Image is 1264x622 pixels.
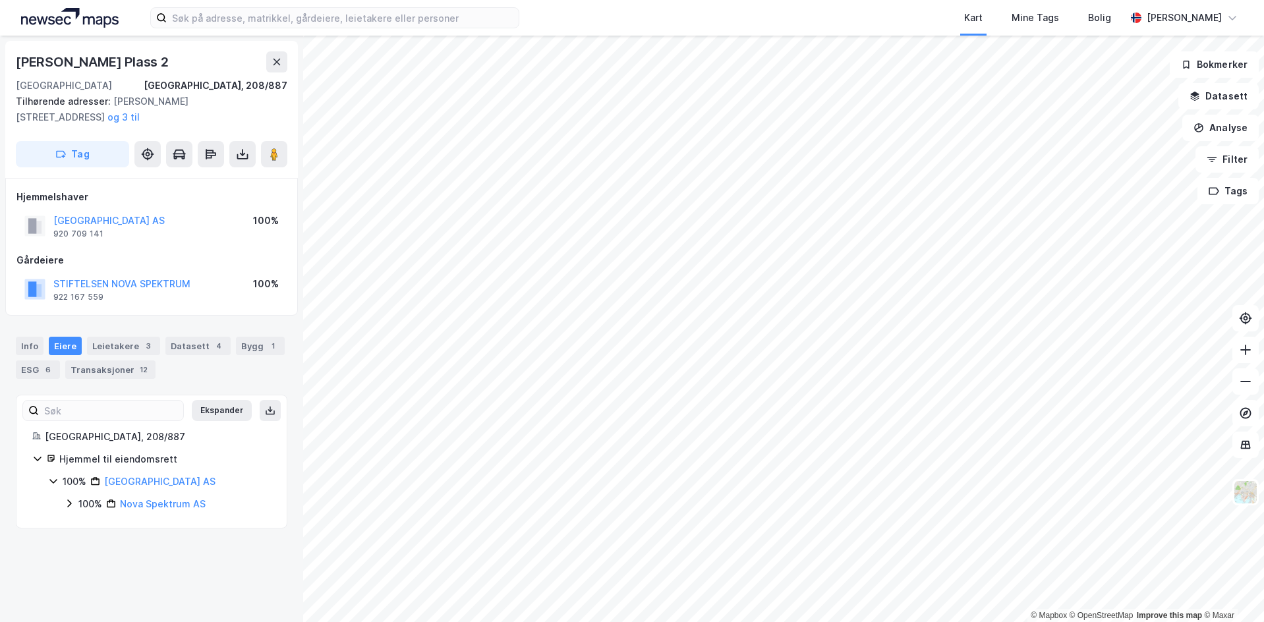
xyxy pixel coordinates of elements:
div: Kart [964,10,983,26]
div: [GEOGRAPHIC_DATA], 208/887 [144,78,287,94]
div: Hjemmel til eiendomsrett [59,451,271,467]
button: Analyse [1182,115,1259,141]
div: [PERSON_NAME] [STREET_ADDRESS] [16,94,277,125]
div: 100% [63,474,86,490]
div: Leietakere [87,337,160,355]
a: Improve this map [1137,611,1202,620]
button: Bokmerker [1170,51,1259,78]
div: [PERSON_NAME] [1147,10,1222,26]
a: OpenStreetMap [1070,611,1134,620]
div: Gårdeiere [16,252,287,268]
div: 6 [42,363,55,376]
div: 100% [253,213,279,229]
button: Tag [16,141,129,167]
div: [PERSON_NAME] Plass 2 [16,51,171,72]
div: Info [16,337,43,355]
a: [GEOGRAPHIC_DATA] AS [104,476,215,487]
button: Tags [1197,178,1259,204]
img: Z [1233,480,1258,505]
div: 3 [142,339,155,353]
div: Transaksjoner [65,360,156,379]
button: Filter [1195,146,1259,173]
div: Bolig [1088,10,1111,26]
span: Tilhørende adresser: [16,96,113,107]
div: Hjemmelshaver [16,189,287,205]
div: 100% [78,496,102,512]
div: Eiere [49,337,82,355]
div: Datasett [165,337,231,355]
a: Mapbox [1031,611,1067,620]
div: 100% [253,276,279,292]
div: 922 167 559 [53,292,103,302]
input: Søk [39,401,183,420]
div: 12 [137,363,150,376]
button: Datasett [1178,83,1259,109]
input: Søk på adresse, matrikkel, gårdeiere, leietakere eller personer [167,8,519,28]
div: ESG [16,360,60,379]
div: 920 709 141 [53,229,103,239]
div: 4 [212,339,225,353]
div: Bygg [236,337,285,355]
button: Ekspander [192,400,252,421]
div: [GEOGRAPHIC_DATA], 208/887 [45,429,271,445]
a: Nova Spektrum AS [120,498,206,509]
div: 1 [266,339,279,353]
div: Mine Tags [1012,10,1059,26]
iframe: Chat Widget [1198,559,1264,622]
img: logo.a4113a55bc3d86da70a041830d287a7e.svg [21,8,119,28]
div: [GEOGRAPHIC_DATA] [16,78,112,94]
